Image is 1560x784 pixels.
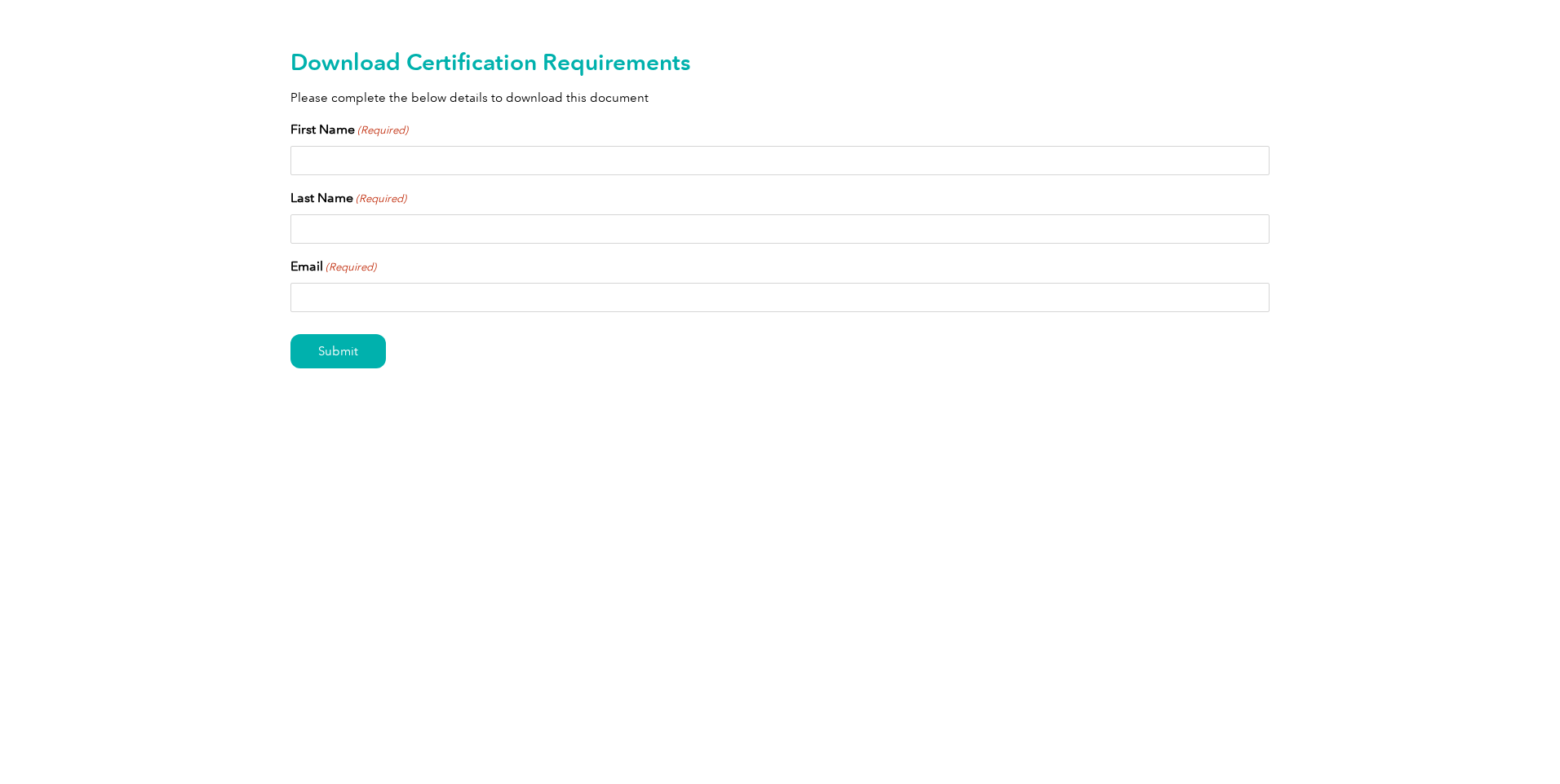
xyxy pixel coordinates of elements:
input: Submit [290,334,386,368]
span: (Required) [325,259,377,275]
span: (Required) [357,122,409,139]
label: Email [290,257,376,276]
label: First Name [290,120,408,139]
h2: Download Certification Requirements [290,49,1270,75]
label: Last Name [290,188,406,208]
span: (Required) [355,191,407,207]
p: Please complete the below details to download this document [290,89,1270,107]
